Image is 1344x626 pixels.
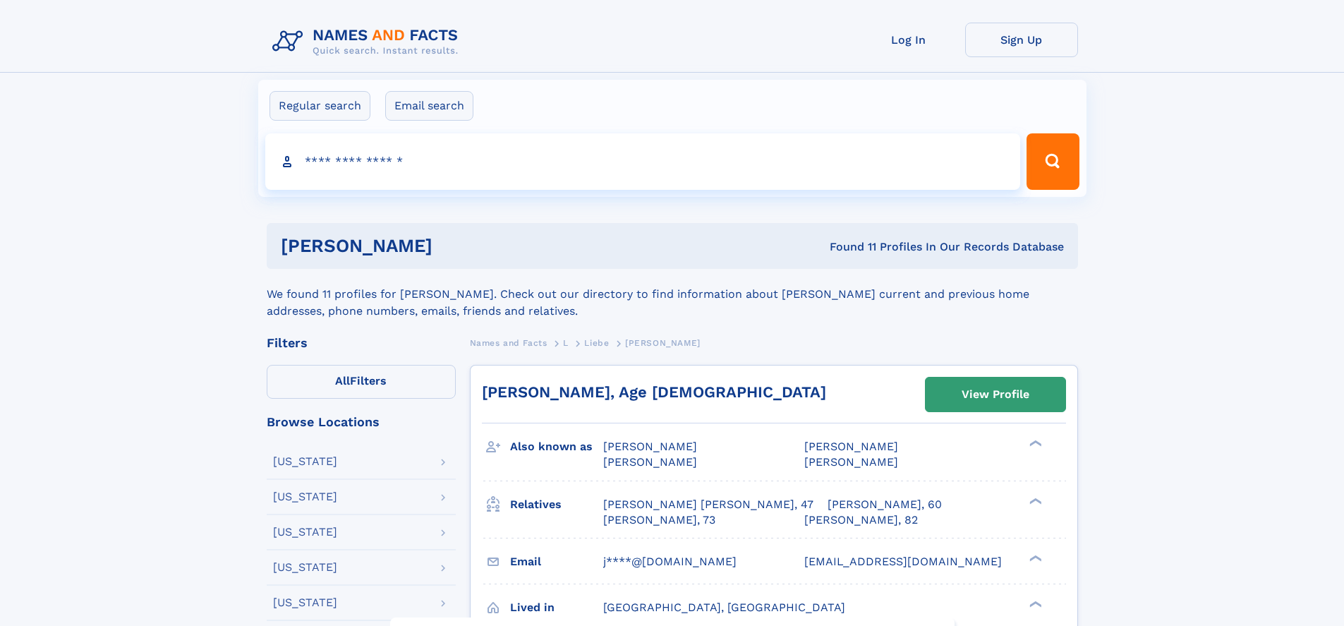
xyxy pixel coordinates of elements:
[510,435,603,459] h3: Also known as
[273,597,337,608] div: [US_STATE]
[804,440,898,453] span: [PERSON_NAME]
[335,374,350,387] span: All
[267,269,1078,320] div: We found 11 profiles for [PERSON_NAME]. Check out our directory to find information about [PERSON...
[510,493,603,517] h3: Relatives
[273,491,337,502] div: [US_STATE]
[804,512,918,528] a: [PERSON_NAME], 82
[270,91,370,121] label: Regular search
[510,550,603,574] h3: Email
[563,334,569,351] a: L
[1027,133,1079,190] button: Search Button
[852,23,965,57] a: Log In
[385,91,473,121] label: Email search
[804,455,898,469] span: [PERSON_NAME]
[267,337,456,349] div: Filters
[563,338,569,348] span: L
[1026,496,1043,505] div: ❯
[267,365,456,399] label: Filters
[1026,553,1043,562] div: ❯
[965,23,1078,57] a: Sign Up
[804,555,1002,568] span: [EMAIL_ADDRESS][DOMAIN_NAME]
[273,456,337,467] div: [US_STATE]
[584,338,609,348] span: Liebe
[584,334,609,351] a: Liebe
[603,455,697,469] span: [PERSON_NAME]
[1026,599,1043,608] div: ❯
[281,237,631,255] h1: [PERSON_NAME]
[926,378,1065,411] a: View Profile
[603,601,845,614] span: [GEOGRAPHIC_DATA], [GEOGRAPHIC_DATA]
[470,334,547,351] a: Names and Facts
[603,440,697,453] span: [PERSON_NAME]
[267,416,456,428] div: Browse Locations
[510,596,603,620] h3: Lived in
[482,383,826,401] a: [PERSON_NAME], Age [DEMOGRAPHIC_DATA]
[273,562,337,573] div: [US_STATE]
[1026,439,1043,448] div: ❯
[265,133,1021,190] input: search input
[631,239,1064,255] div: Found 11 Profiles In Our Records Database
[625,338,701,348] span: [PERSON_NAME]
[603,512,715,528] a: [PERSON_NAME], 73
[273,526,337,538] div: [US_STATE]
[962,378,1029,411] div: View Profile
[603,497,813,512] a: [PERSON_NAME] [PERSON_NAME], 47
[828,497,942,512] a: [PERSON_NAME], 60
[267,23,470,61] img: Logo Names and Facts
